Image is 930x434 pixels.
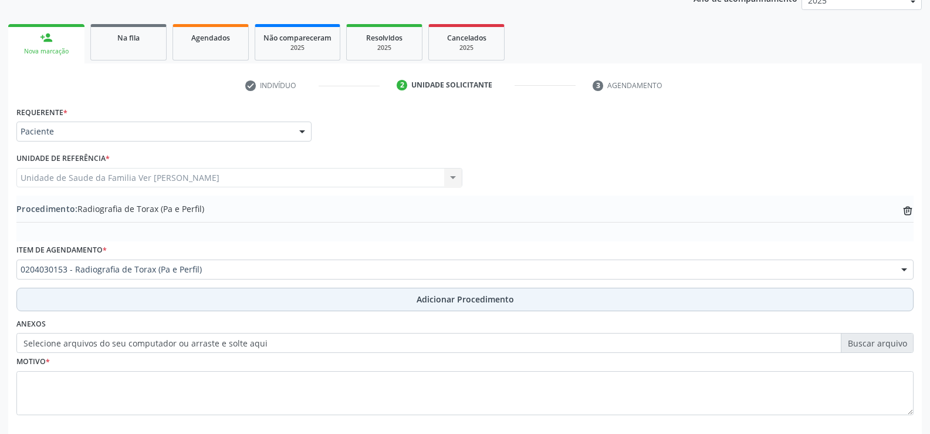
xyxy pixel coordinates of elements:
[191,33,230,43] span: Agendados
[16,203,77,214] span: Procedimento:
[40,31,53,44] div: person_add
[16,315,46,334] label: Anexos
[447,33,486,43] span: Cancelados
[16,150,110,168] label: Unidade de referência
[21,264,890,275] span: 0204030153 - Radiografia de Torax (Pa e Perfil)
[16,288,914,311] button: Adicionar Procedimento
[16,353,50,371] label: Motivo
[16,47,76,56] div: Nova marcação
[437,43,496,52] div: 2025
[16,241,107,260] label: Item de agendamento
[16,203,204,215] span: Radiografia de Torax (Pa e Perfil)
[411,80,492,90] div: Unidade solicitante
[117,33,140,43] span: Na fila
[417,293,514,305] span: Adicionar Procedimento
[263,43,332,52] div: 2025
[397,80,407,90] div: 2
[21,126,288,137] span: Paciente
[263,33,332,43] span: Não compareceram
[355,43,414,52] div: 2025
[366,33,403,43] span: Resolvidos
[16,103,67,122] label: Requerente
